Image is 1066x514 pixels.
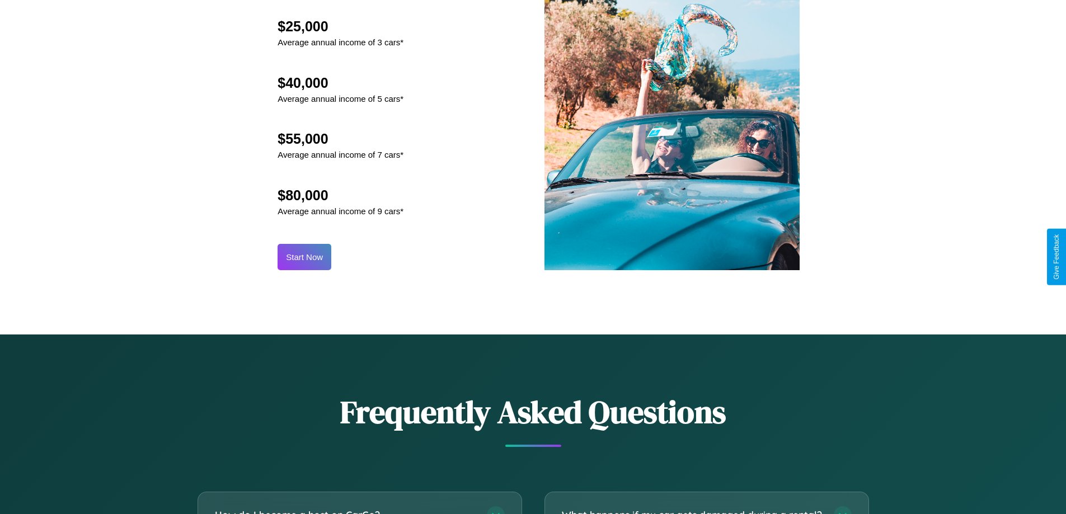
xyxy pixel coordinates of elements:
[278,147,403,162] p: Average annual income of 7 cars*
[278,91,403,106] p: Average annual income of 5 cars*
[278,35,403,50] p: Average annual income of 3 cars*
[278,18,403,35] h2: $25,000
[278,75,403,91] h2: $40,000
[278,131,403,147] h2: $55,000
[278,244,331,270] button: Start Now
[1053,234,1060,280] div: Give Feedback
[278,187,403,204] h2: $80,000
[198,390,869,433] h2: Frequently Asked Questions
[278,204,403,219] p: Average annual income of 9 cars*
